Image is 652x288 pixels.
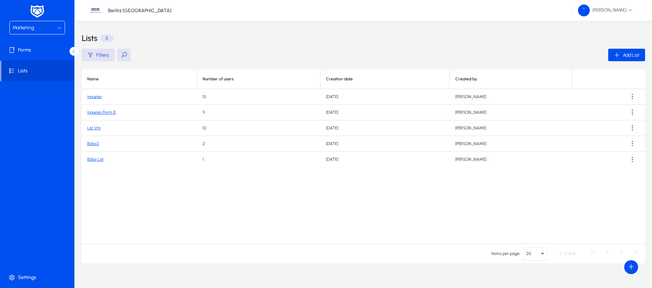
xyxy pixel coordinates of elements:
[96,52,109,58] span: Filters
[450,120,572,136] td: [PERSON_NAME]
[197,136,320,152] td: 2
[87,77,99,82] div: Name
[623,52,639,58] span: Add List
[87,157,104,162] a: Bday List
[491,250,520,257] div: Items per page:
[100,34,114,42] p: 5
[108,8,171,14] p: Berlitz [GEOGRAPHIC_DATA]
[578,5,590,16] img: 58.png
[197,120,320,136] td: 10
[82,49,115,61] button: Filters
[450,70,572,89] th: Created by
[320,152,450,167] td: [DATE]
[560,250,576,257] div: 1 - 5 of 5
[1,274,76,281] span: Settings
[326,77,353,82] div: Creation date
[69,40,75,46] img: tab_keywords_by_traffic_grey.svg
[19,11,34,17] div: v 4.0.25
[326,77,444,82] div: Creation date
[11,11,17,17] img: logo_orange.svg
[578,5,633,16] span: [PERSON_NAME]
[572,4,638,17] button: [PERSON_NAME]
[1,67,74,74] span: Lists
[450,152,572,167] td: [PERSON_NAME]
[13,25,34,31] span: Marketing
[77,41,117,46] div: Keywords by Traffic
[19,40,24,46] img: tab_domain_overview_orange.svg
[320,105,450,120] td: [DATE]
[87,77,191,82] div: Name
[18,18,76,24] div: Domain: [DOMAIN_NAME]
[320,89,450,105] td: [DATE]
[28,4,46,19] img: white-logo.png
[197,70,320,89] th: Number of users
[320,120,450,136] td: [DATE]
[450,89,572,105] td: [PERSON_NAME]
[11,18,17,24] img: website_grey.svg
[82,243,645,263] mat-paginator: Select page
[87,141,99,146] a: Bday2
[87,110,116,115] a: Inquiries Form B
[89,4,102,17] img: 37.jpg
[197,105,320,120] td: 9
[526,251,531,256] span: 20
[450,136,572,152] td: [PERSON_NAME]
[1,40,76,61] a: Forms
[608,49,645,61] button: Add List
[450,105,572,120] td: [PERSON_NAME]
[1,267,76,288] a: Settings
[197,89,320,105] td: 13
[320,136,450,152] td: [DATE]
[26,41,62,46] div: Domain Overview
[197,152,320,167] td: 1
[1,47,76,54] span: Forms
[82,34,97,42] h3: Lists
[87,126,101,130] a: List Vm
[87,94,102,99] a: Inquiries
